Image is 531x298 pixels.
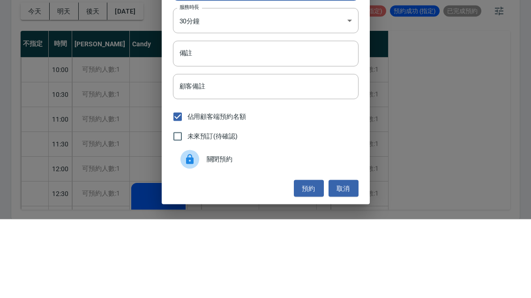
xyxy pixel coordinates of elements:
label: 顧客姓名 [179,50,202,57]
div: 30分鐘 [173,87,359,112]
span: 佔用顧客端預約名額 [187,190,247,200]
span: 關閉預約 [207,233,351,243]
button: 預約 [294,259,324,276]
label: 服務時長 [179,83,199,90]
div: 關閉預約 [173,225,359,251]
label: 顧客電話 [179,17,202,24]
button: 取消 [329,259,359,276]
span: 未來預訂(待確認) [187,210,238,220]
